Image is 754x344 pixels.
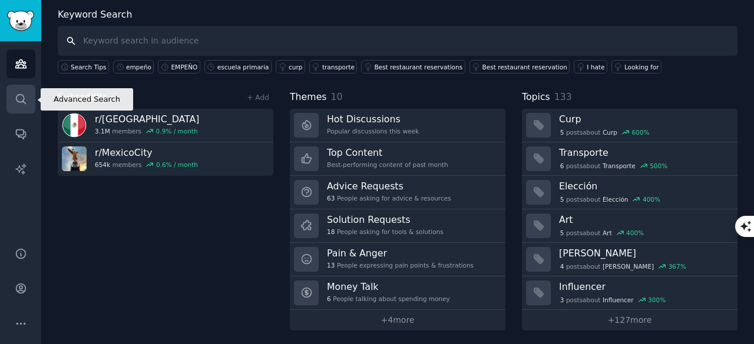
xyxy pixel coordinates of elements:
div: post s about [559,228,645,238]
a: Top ContentBest-performing content of past month [290,142,505,176]
span: 2 [112,91,118,102]
a: Looking for [611,60,662,74]
a: Solution Requests18People asking for tools & solutions [290,209,505,243]
div: 0.9 % / month [156,127,198,135]
div: 600 % [631,128,649,136]
a: curp [276,60,305,74]
a: r/[GEOGRAPHIC_DATA]3.1Mmembers0.9% / month [58,109,273,142]
span: Art [603,229,612,237]
div: 400 % [626,229,644,237]
a: Best restaurant reservation [469,60,570,74]
img: GummySearch logo [7,11,34,31]
h3: r/ [GEOGRAPHIC_DATA] [95,113,199,125]
span: Topics [522,90,550,105]
h3: Pain & Anger [327,247,474,259]
a: +4more [290,310,505,330]
div: Best-performing content of past month [327,161,448,169]
h3: Money Talk [327,280,450,293]
span: [PERSON_NAME] [603,262,654,270]
span: Search Tips [71,63,107,71]
h3: Influencer [559,280,729,293]
div: transporte [322,63,355,71]
div: post s about [559,194,662,205]
div: 300 % [648,296,666,304]
div: post s about [559,127,650,138]
input: Keyword search in audience [58,26,738,56]
a: [PERSON_NAME]4postsabout[PERSON_NAME]367% [522,243,738,276]
h3: Transporte [559,146,729,159]
div: Best restaurant reservation [482,63,567,71]
a: + Add [247,93,269,102]
span: 63 [327,194,335,202]
span: Transporte [603,162,636,170]
a: r/MexicoCity654kmembers0.6% / month [58,142,273,176]
img: MexicoCity [62,146,87,171]
a: escuela primaria [204,60,272,74]
div: People expressing pain points & frustrations [327,261,474,269]
a: Curp5postsaboutCurp600% [522,109,738,142]
a: transporte [309,60,357,74]
a: Transporte6postsaboutTransporte500% [522,142,738,176]
a: empeño [113,60,154,74]
button: Search Tips [58,60,109,74]
div: People talking about spending money [327,295,450,303]
span: 3.1M [95,127,110,135]
div: I hate [587,63,604,71]
div: post s about [559,161,669,171]
h3: [PERSON_NAME] [559,247,729,259]
span: 5 [560,195,564,203]
div: People asking for tools & solutions [327,228,444,236]
span: 18 [327,228,335,236]
span: 133 [554,91,572,102]
h3: Elección [559,180,729,192]
a: +127more [522,310,738,330]
a: Hot DiscussionsPopular discussions this week [290,109,505,142]
span: Influencer [603,296,634,304]
a: Advice Requests63People asking for advice & resources [290,176,505,209]
div: 500 % [650,162,667,170]
div: 367 % [669,262,686,270]
h3: r/ MexicoCity [95,146,198,159]
h3: Solution Requests [327,213,444,226]
h3: Curp [559,113,729,125]
div: curp [289,63,302,71]
div: EMPEÑO [171,63,197,71]
h3: Art [559,213,729,226]
a: Elección5postsaboutElección400% [522,176,738,209]
div: members [95,127,199,135]
span: Elección [603,195,629,203]
span: 10 [331,91,343,102]
a: Pain & Anger13People expressing pain points & frustrations [290,243,505,276]
div: post s about [559,295,667,305]
a: Art5postsaboutArt400% [522,209,738,243]
div: post s about [559,261,687,272]
a: Best restaurant reservations [361,60,465,74]
div: 0.6 % / month [156,161,198,169]
span: 5 [560,128,564,136]
span: 654k [95,161,110,169]
span: 3 [560,296,564,304]
div: People asking for advice & resources [327,194,451,202]
div: Popular discussions this week [327,127,419,135]
span: Curp [603,128,617,136]
img: mexico [62,113,87,138]
h3: Hot Discussions [327,113,419,125]
div: Looking for [624,63,659,71]
a: Money Talk6People talking about spending money [290,276,505,310]
h3: Advice Requests [327,180,451,192]
a: Influencer3postsaboutInfluencer300% [522,276,738,310]
a: EMPEÑO [158,60,200,74]
div: Best restaurant reservations [374,63,462,71]
div: members [95,161,198,169]
a: I hate [574,60,607,74]
h3: Top Content [327,146,448,159]
div: 400 % [643,195,660,203]
span: 6 [560,162,564,170]
span: Themes [290,90,327,105]
span: Subreddits [58,90,108,105]
div: empeño [126,63,151,71]
span: 4 [560,262,564,270]
div: escuela primaria [217,63,269,71]
span: 6 [327,295,331,303]
span: 13 [327,261,335,269]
